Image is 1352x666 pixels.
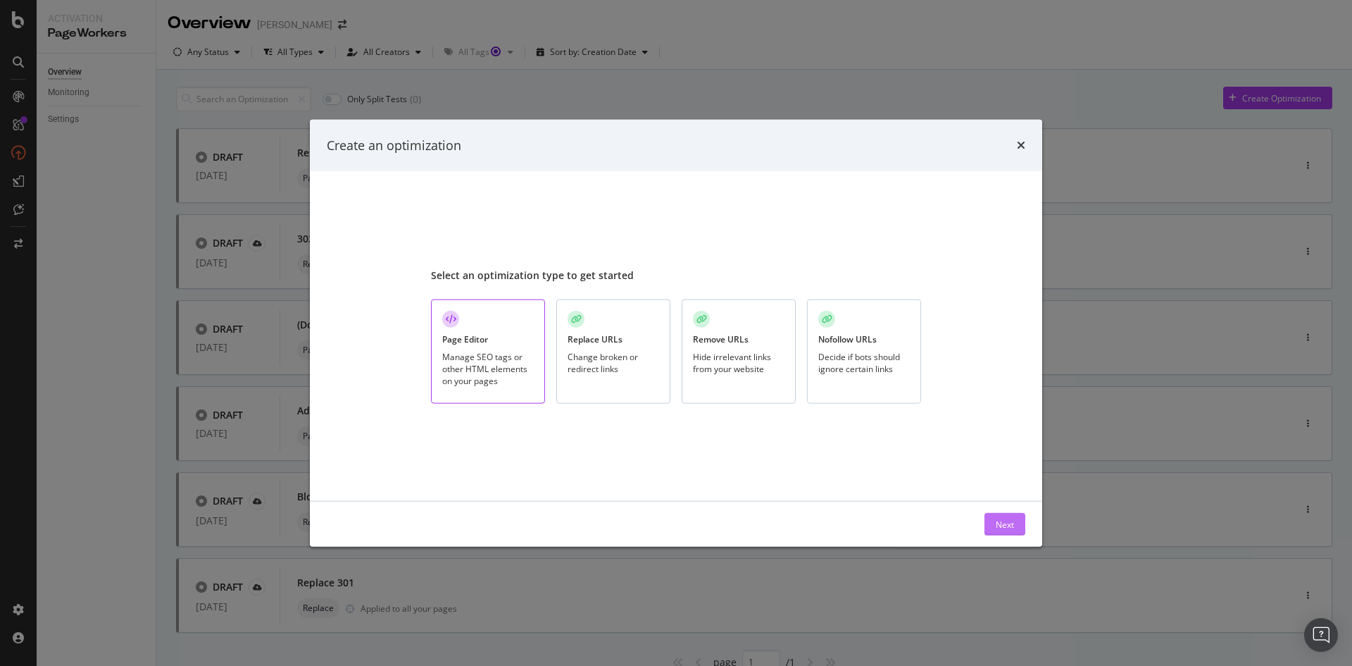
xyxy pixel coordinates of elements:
[431,269,921,283] div: Select an optimization type to get started
[693,351,784,375] div: Hide irrelevant links from your website
[818,351,910,375] div: Decide if bots should ignore certain links
[442,333,488,345] div: Page Editor
[996,518,1014,530] div: Next
[568,333,622,345] div: Replace URLs
[1304,618,1338,652] div: Open Intercom Messenger
[1017,136,1025,154] div: times
[818,333,877,345] div: Nofollow URLs
[984,513,1025,536] button: Next
[568,351,659,375] div: Change broken or redirect links
[310,119,1042,547] div: modal
[442,351,534,387] div: Manage SEO tags or other HTML elements on your pages
[327,136,461,154] div: Create an optimization
[693,333,749,345] div: Remove URLs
